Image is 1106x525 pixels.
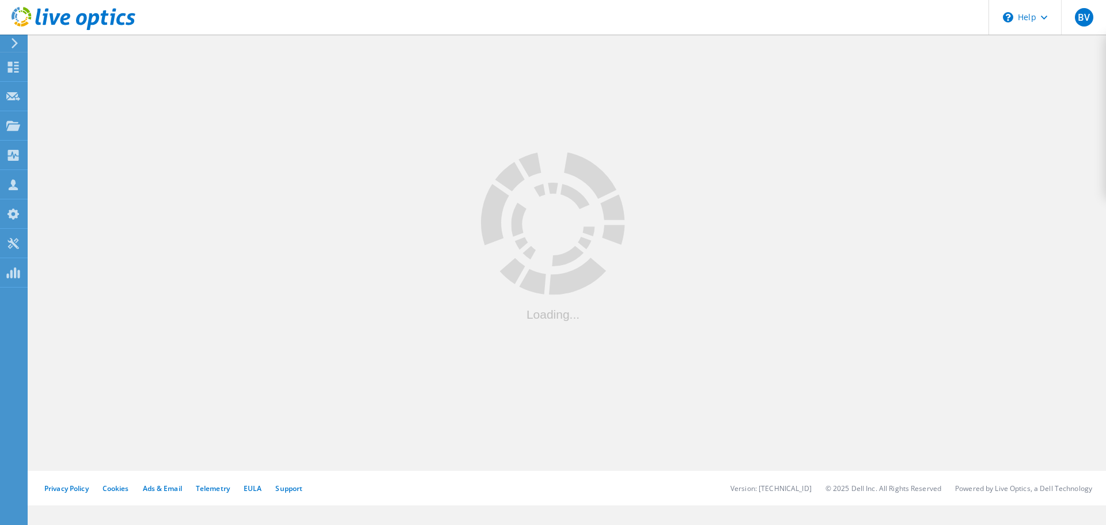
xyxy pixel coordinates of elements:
a: Support [275,484,302,493]
a: Privacy Policy [44,484,89,493]
li: © 2025 Dell Inc. All Rights Reserved [825,484,941,493]
li: Powered by Live Optics, a Dell Technology [955,484,1092,493]
li: Version: [TECHNICAL_ID] [730,484,812,493]
a: Live Optics Dashboard [12,24,135,32]
a: EULA [244,484,262,493]
a: Cookies [103,484,129,493]
div: Loading... [481,308,625,320]
a: Ads & Email [143,484,182,493]
a: Telemetry [196,484,230,493]
span: BV [1078,13,1090,22]
svg: \n [1003,12,1013,22]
